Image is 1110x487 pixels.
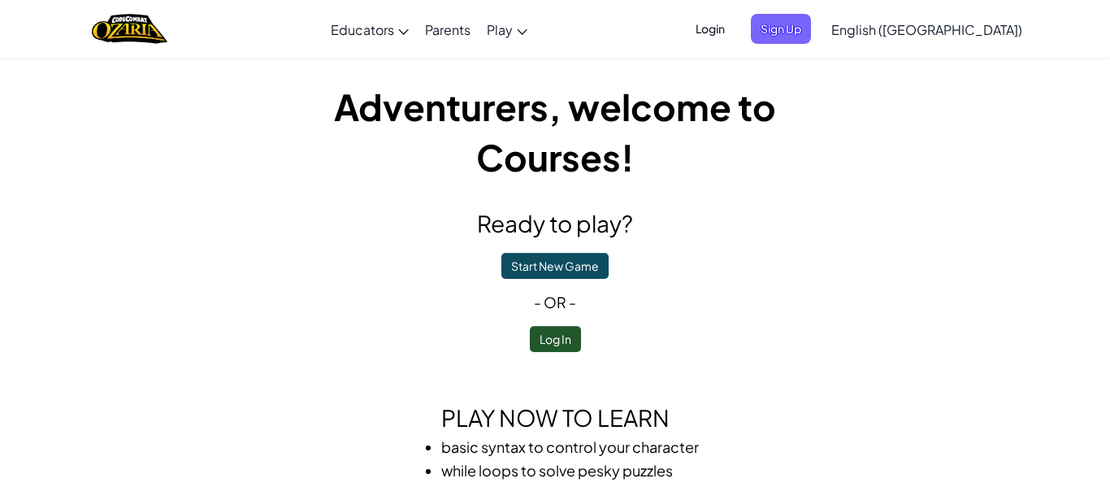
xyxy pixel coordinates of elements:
a: Educators [323,7,417,51]
span: - [534,293,544,311]
a: Play [479,7,535,51]
span: Play [487,21,513,38]
button: Sign Up [751,14,811,44]
span: English ([GEOGRAPHIC_DATA]) [831,21,1022,38]
a: English ([GEOGRAPHIC_DATA]) [823,7,1030,51]
button: Login [686,14,735,44]
h2: Ready to play? [262,207,848,241]
img: Home [92,12,167,46]
li: while loops to solve pesky puzzles [441,459,701,482]
h2: Play now to learn [262,401,848,435]
a: Parents [417,7,479,51]
a: Ozaria by CodeCombat logo [92,12,167,46]
button: Log In [530,326,581,352]
span: - [566,293,576,311]
button: Start New Game [501,253,609,279]
span: Educators [331,21,394,38]
li: basic syntax to control your character [441,435,701,459]
span: or [544,293,566,311]
h1: Adventurers, welcome to Courses! [262,81,848,182]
